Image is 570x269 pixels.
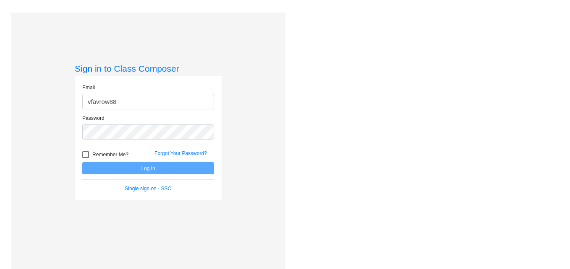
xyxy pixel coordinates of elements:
a: Forgot Your Password? [154,150,207,156]
label: Email [82,84,95,91]
button: Log In [82,162,214,174]
a: Single sign on - SSO [125,186,171,191]
label: Password [82,114,105,122]
h3: Sign in to Class Composer [75,63,222,74]
span: Remember Me? [92,150,128,160]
